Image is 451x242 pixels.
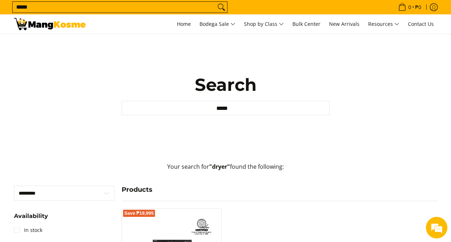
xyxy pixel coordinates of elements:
span: Contact Us [408,20,434,27]
span: Availability [14,213,48,219]
img: Search: 2 results found for &quot;dryer&quot; | Mang Kosme [14,18,86,30]
strong: "dryer" [209,163,230,171]
span: • [396,3,423,11]
a: Bodega Sale [196,14,239,34]
span: 0 [407,5,412,10]
span: Resources [368,20,399,29]
summary: Open [14,213,48,224]
a: Resources [365,14,403,34]
a: Contact Us [404,14,437,34]
span: ₱0 [414,5,422,10]
span: Bulk Center [292,20,320,27]
a: In stock [14,224,42,236]
button: Search [216,2,227,13]
span: New Arrivals [329,20,360,27]
span: Shop by Class [244,20,284,29]
a: Home [173,14,194,34]
a: Bulk Center [289,14,324,34]
span: Bodega Sale [199,20,235,29]
h4: Products [122,186,437,194]
span: Home [177,20,191,27]
nav: Main Menu [93,14,437,34]
span: Save ₱19,995 [125,211,154,215]
h1: Search [122,74,330,96]
a: New Arrivals [325,14,363,34]
p: Your search for found the following: [14,162,437,178]
a: Shop by Class [240,14,287,34]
